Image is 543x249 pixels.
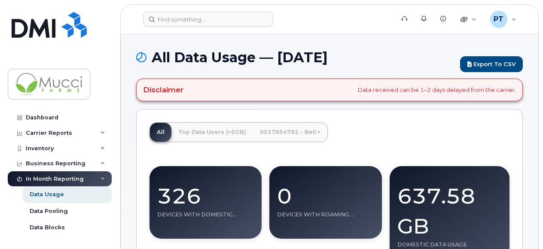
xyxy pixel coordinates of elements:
[277,174,374,211] div: 0
[397,174,502,241] div: 637.58 GB
[460,56,523,72] a: Export to CSV
[397,241,502,248] div: Domestic Data Usage
[157,174,254,211] div: 326
[143,85,183,94] h4: Disclaimer
[157,211,254,218] div: Devices With Domestic Usage
[136,50,456,65] h1: All Data Usage — [DATE]
[136,79,523,101] div: Data received can be 1–2 days delayed from the carrier.
[171,123,253,142] a: Top Data Users (>5GB)
[253,123,327,142] a: 0517854792 - Bell
[150,123,171,142] a: All
[277,211,374,218] div: Devices With Roaming Usage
